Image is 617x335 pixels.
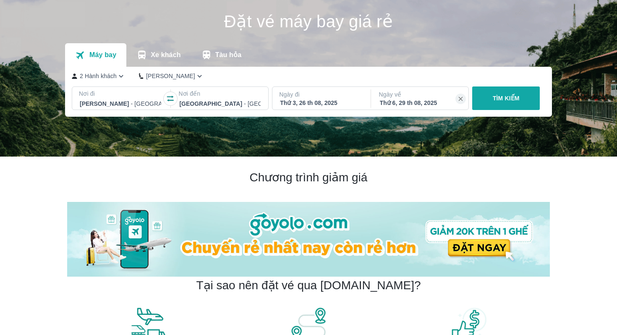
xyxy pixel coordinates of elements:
[196,278,421,293] h2: Tại sao nên đặt vé qua [DOMAIN_NAME]?
[379,90,462,99] p: Ngày về
[67,170,550,185] h2: Chương trình giảm giá
[72,72,125,81] button: 2 Hành khách
[80,72,117,80] p: 2 Hành khách
[139,72,204,81] button: [PERSON_NAME]
[65,13,552,30] h1: Đặt vé máy bay giá rẻ
[89,51,116,59] p: Máy bay
[79,89,162,98] p: Nơi đi
[65,43,251,67] div: transportation tabs
[146,72,195,80] p: [PERSON_NAME]
[279,90,362,99] p: Ngày đi
[472,86,540,110] button: TÌM KIẾM
[151,51,180,59] p: Xe khách
[380,99,461,107] div: Thứ 6, 29 th 08, 2025
[178,89,261,98] p: Nơi đến
[215,51,242,59] p: Tàu hỏa
[280,99,361,107] div: Thứ 3, 26 th 08, 2025
[493,94,520,102] p: TÌM KIẾM
[67,202,550,277] img: banner-home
